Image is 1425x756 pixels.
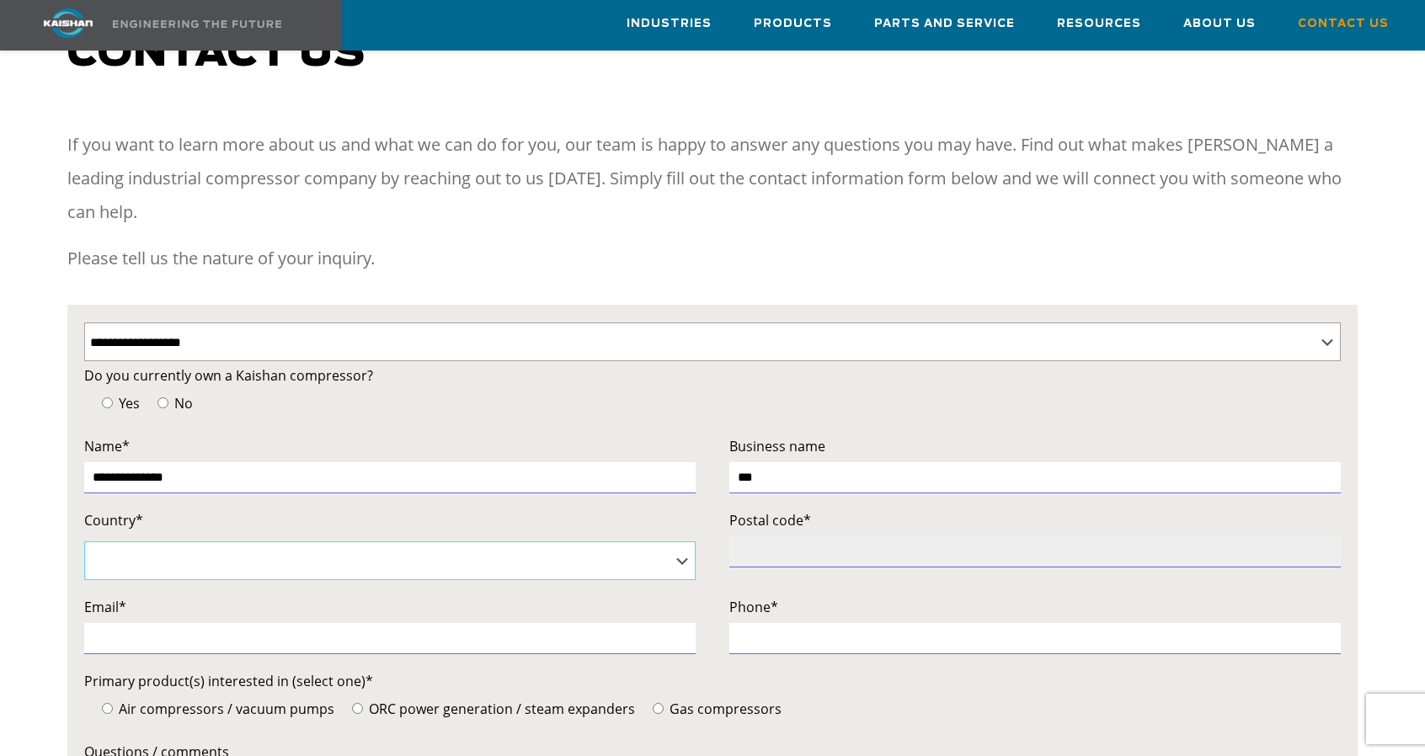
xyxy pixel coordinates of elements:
label: Phone* [729,595,1341,619]
span: Contact us [67,34,366,74]
input: No [157,397,168,408]
label: Business name [729,434,1341,458]
span: Air compressors / vacuum pumps [115,700,334,718]
p: Please tell us the nature of your inquiry. [67,242,1358,275]
a: Industries [627,1,712,46]
a: Parts and Service [874,1,1015,46]
span: ORC power generation / steam expanders [366,700,635,718]
label: Country* [84,508,696,532]
span: Contact Us [1298,14,1389,34]
label: Name* [84,434,696,458]
img: Engineering the future [113,20,281,28]
span: Products [754,14,832,34]
span: About Us [1183,14,1256,34]
input: ORC power generation / steam expanders [352,703,363,714]
input: Air compressors / vacuum pumps [102,703,113,714]
span: Yes [115,394,140,413]
input: Gas compressors [653,703,664,714]
span: Gas compressors [666,700,782,718]
span: Resources [1057,14,1141,34]
p: If you want to learn more about us and what we can do for you, our team is happy to answer any qu... [67,128,1358,229]
label: Postal code* [729,508,1341,532]
span: Industries [627,14,712,34]
a: About Us [1183,1,1256,46]
a: Resources [1057,1,1141,46]
a: Contact Us [1298,1,1389,46]
label: Do you currently own a Kaishan compressor? [84,364,1342,387]
img: kaishan logo [5,8,131,38]
label: Email* [84,595,696,619]
span: Parts and Service [874,14,1015,34]
span: No [171,394,193,413]
input: Yes [102,397,113,408]
label: Primary product(s) interested in (select one)* [84,669,1342,693]
a: Products [754,1,832,46]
